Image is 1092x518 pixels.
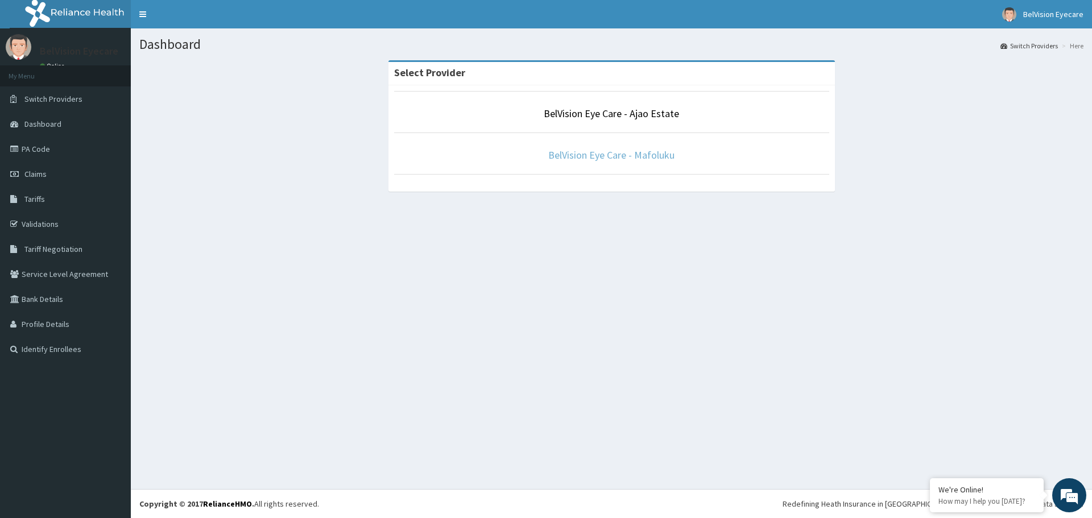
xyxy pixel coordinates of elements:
[24,94,82,104] span: Switch Providers
[24,169,47,179] span: Claims
[783,498,1083,509] div: Redefining Heath Insurance in [GEOGRAPHIC_DATA] using Telemedicine and Data Science!
[1002,7,1016,22] img: User Image
[40,46,118,56] p: BelVision Eyecare
[394,66,465,79] strong: Select Provider
[131,489,1092,518] footer: All rights reserved.
[1023,9,1083,19] span: BelVision Eyecare
[24,194,45,204] span: Tariffs
[24,244,82,254] span: Tariff Negotiation
[938,496,1035,506] p: How may I help you today?
[548,148,675,161] a: BelVision Eye Care - Mafoluku
[40,62,67,70] a: Online
[1059,41,1083,51] li: Here
[544,107,679,120] a: BelVision Eye Care - Ajao Estate
[139,37,1083,52] h1: Dashboard
[139,499,254,509] strong: Copyright © 2017 .
[6,34,31,60] img: User Image
[1000,41,1058,51] a: Switch Providers
[203,499,252,509] a: RelianceHMO
[24,119,61,129] span: Dashboard
[938,484,1035,495] div: We're Online!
